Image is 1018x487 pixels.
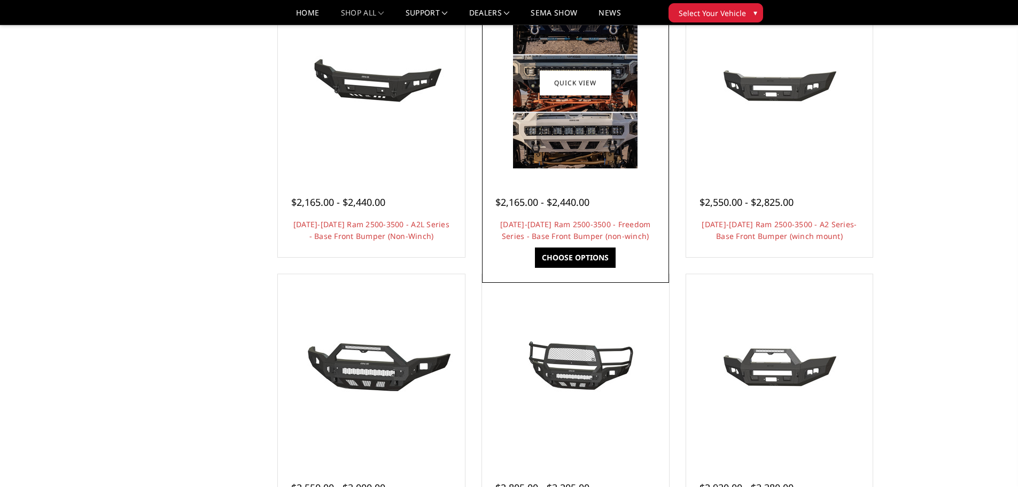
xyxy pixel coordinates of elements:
img: 2019-2025 Ram 2500-3500 - Freedom Series - Sport Front Bumper (non-winch) [286,328,457,408]
a: 2019-2025 Ram 2500-3500 - Freedom Series - Extreme Front Bumper (Non-Winch) 2019-2025 Ram 2500-35... [485,277,666,459]
a: Home [296,9,319,25]
a: News [599,9,620,25]
iframe: Chat Widget [965,436,1018,487]
a: 2019-2025 Ram 2500-3500 - A2 Series - Sport Front Bumper (winch mount) 2019-2025 Ram 2500-3500 - ... [689,277,871,459]
a: Quick view [540,70,611,95]
img: 2019-2024 Ram 2500-3500 - A2L Series - Base Front Bumper (Non-Winch) [286,43,457,123]
a: [DATE]-[DATE] Ram 2500-3500 - A2L Series - Base Front Bumper (Non-Winch) [293,219,449,241]
a: Dealers [469,9,510,25]
a: shop all [341,9,384,25]
a: [DATE]-[DATE] Ram 2500-3500 - A2 Series- Base Front Bumper (winch mount) [702,219,857,241]
a: Support [406,9,448,25]
a: 2019-2025 Ram 2500-3500 - Freedom Series - Sport Front Bumper (non-winch) Multiple lighting options [281,277,462,459]
a: SEMA Show [531,9,577,25]
span: ▾ [753,7,757,18]
a: [DATE]-[DATE] Ram 2500-3500 - Freedom Series - Base Front Bumper (non-winch) [500,219,650,241]
a: Choose Options [535,248,616,268]
img: 2019-2025 Ram 2500-3500 - A2 Series- Base Front Bumper (winch mount) [694,44,865,121]
button: Select Your Vehicle [669,3,763,22]
span: $2,165.00 - $2,440.00 [291,196,385,208]
span: $2,550.00 - $2,825.00 [700,196,794,208]
span: $2,165.00 - $2,440.00 [495,196,589,208]
span: Select Your Vehicle [679,7,746,19]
